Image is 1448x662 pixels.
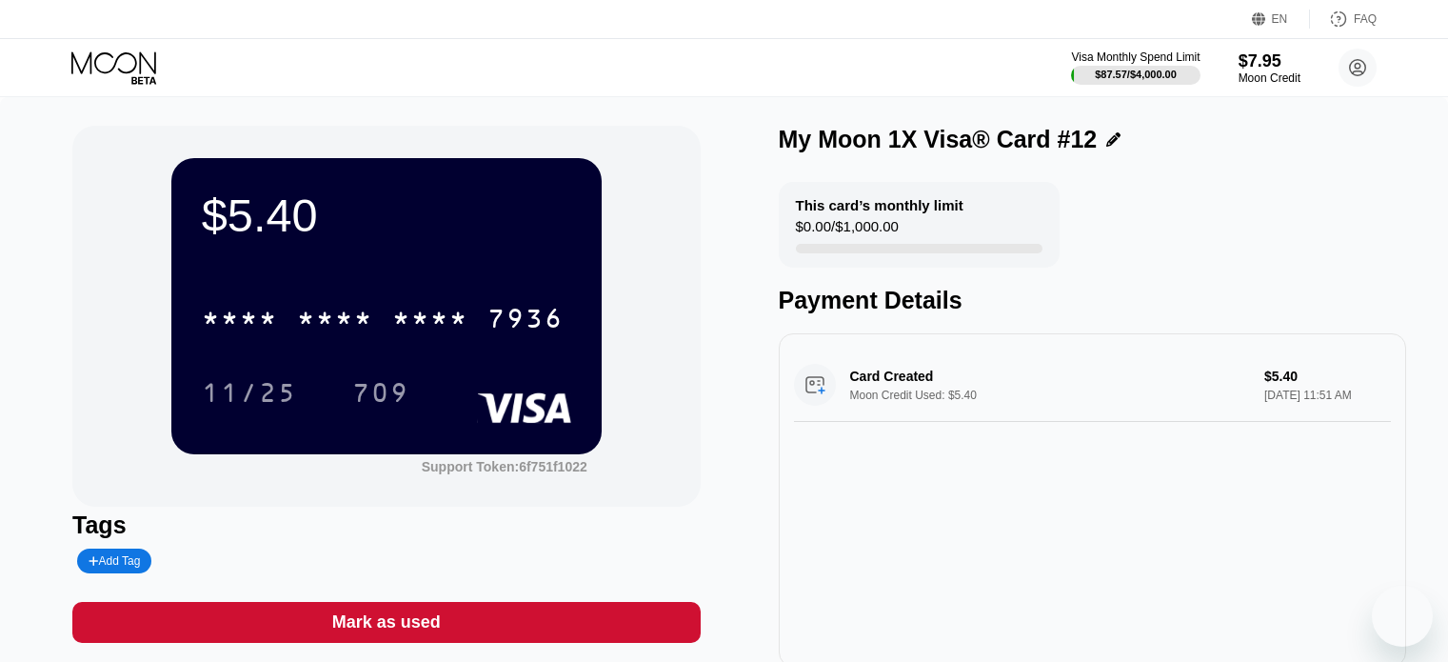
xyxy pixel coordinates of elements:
iframe: Button to launch messaging window [1372,586,1433,647]
div: FAQ [1354,12,1377,26]
div: $5.40 [202,189,571,242]
div: Visa Monthly Spend Limit$87.57/$4,000.00 [1071,50,1200,85]
div: Add Tag [89,554,140,568]
div: $7.95Moon Credit [1239,51,1300,85]
div: Mark as used [72,602,700,643]
div: 709 [352,380,409,411]
div: 7936 [487,306,564,336]
div: Payment Details [779,287,1406,314]
div: EN [1252,10,1310,29]
div: EN [1272,12,1288,26]
div: Mark as used [332,612,441,633]
div: 709 [338,369,424,416]
div: Support Token: 6f751f1022 [422,459,587,474]
div: Moon Credit [1239,71,1300,85]
div: This card’s monthly limit [796,197,963,213]
div: Add Tag [77,549,151,573]
div: FAQ [1310,10,1377,29]
div: 11/25 [202,380,297,411]
div: Visa Monthly Spend Limit [1071,50,1200,64]
div: Support Token:6f751f1022 [422,459,587,474]
div: My Moon 1X Visa® Card #12 [779,126,1098,153]
div: $7.95 [1239,51,1300,71]
div: $87.57 / $4,000.00 [1095,69,1177,80]
div: $0.00 / $1,000.00 [796,218,899,244]
div: 11/25 [188,369,311,416]
div: Tags [72,512,700,539]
